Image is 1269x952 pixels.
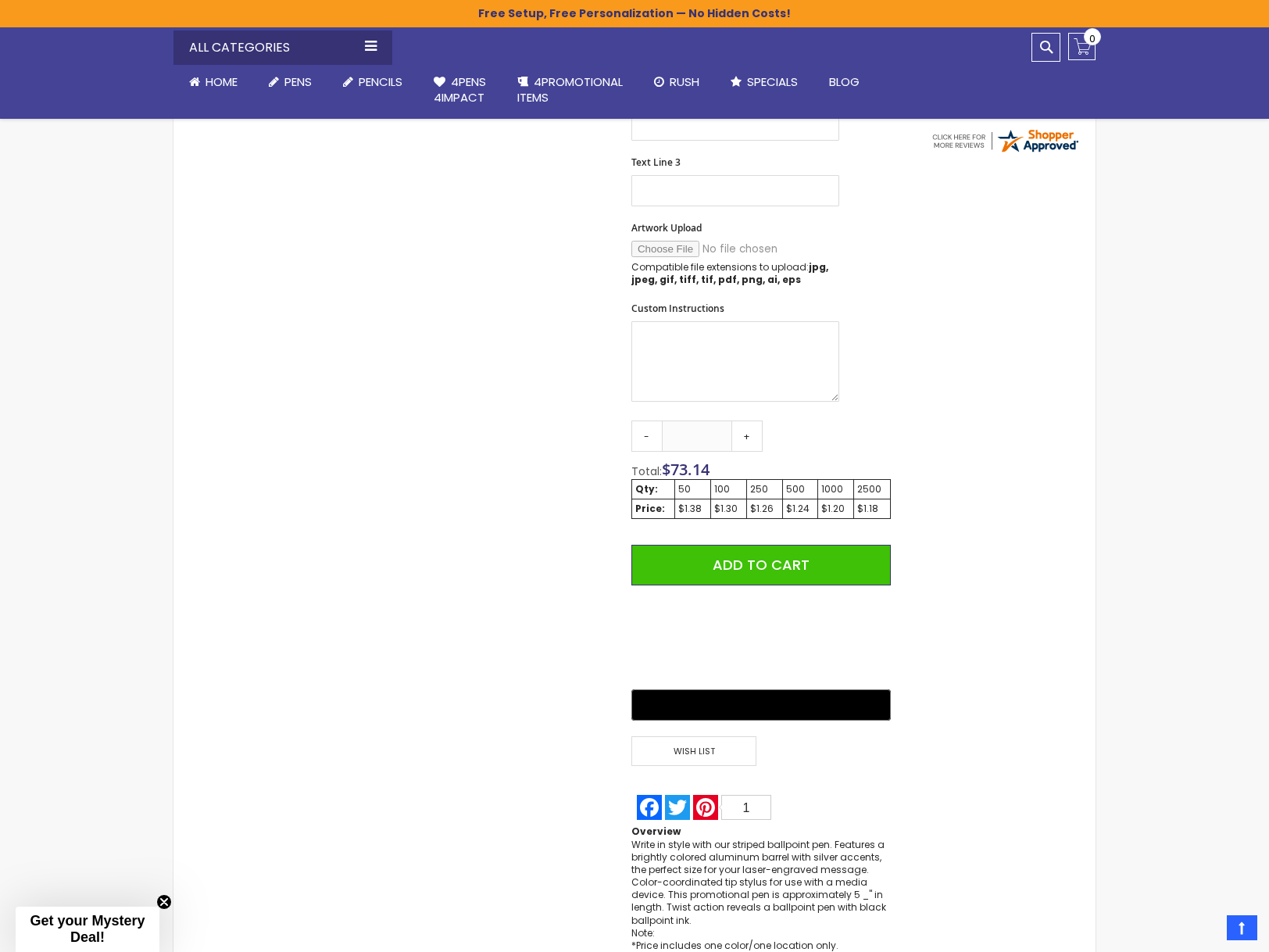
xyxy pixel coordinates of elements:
[16,907,159,952] div: Get your Mystery Deal!Close teaser
[638,65,715,99] a: Rush
[631,221,702,234] span: Artwork Upload
[692,795,773,820] a: Pinterest1
[743,801,750,814] span: 1
[1089,31,1096,46] span: 0
[502,65,638,116] a: 4PROMOTIONALITEMS
[631,261,839,286] p: Compatible file extensions to upload:
[418,65,502,116] a: 4Pens4impact
[253,65,327,99] a: Pens
[713,555,810,574] span: Add to Cart
[786,503,815,515] div: $1.24
[750,483,779,496] div: 250
[327,65,418,99] a: Pencils
[714,503,743,515] div: $1.30
[747,73,798,90] span: Specials
[631,463,662,479] span: Total:
[30,913,145,945] span: Get your Mystery Deal!
[731,421,763,452] a: +
[631,736,761,767] a: Wish List
[930,127,1080,155] img: 4pens.com widget logo
[631,260,828,286] strong: jpg, jpeg, gif, tiff, tif, pdf, png, ai, eps
[1068,33,1096,60] a: 0
[786,483,815,496] div: 500
[1227,915,1257,940] a: Top
[930,145,1080,158] a: 4pens.com certificate URL
[284,73,312,90] span: Pens
[829,73,860,90] span: Blog
[631,825,681,838] strong: Overview
[714,483,743,496] div: 100
[173,65,253,99] a: Home
[631,421,663,452] a: -
[173,30,392,65] div: All Categories
[662,459,710,480] span: $
[670,459,710,480] span: 73.14
[821,483,850,496] div: 1000
[631,302,724,315] span: Custom Instructions
[631,545,891,585] button: Add to Cart
[670,73,699,90] span: Rush
[750,503,779,515] div: $1.26
[635,482,658,496] strong: Qty:
[678,503,707,515] div: $1.38
[663,795,692,820] a: Twitter
[517,73,623,106] span: 4PROMOTIONAL ITEMS
[359,73,402,90] span: Pencils
[857,503,887,515] div: $1.18
[631,736,756,767] span: Wish List
[635,502,665,515] strong: Price:
[156,894,172,910] button: Close teaser
[631,926,655,939] span: Note:
[434,73,486,106] span: 4Pens 4impact
[631,689,891,721] button: Buy with GPay
[813,65,875,99] a: Blog
[821,503,850,515] div: $1.20
[678,483,707,496] div: 50
[206,73,238,90] span: Home
[635,795,663,820] a: Facebook
[715,65,813,99] a: Specials
[631,597,891,678] iframe: PayPal
[857,483,887,496] div: 2500
[631,156,681,169] span: Text Line 3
